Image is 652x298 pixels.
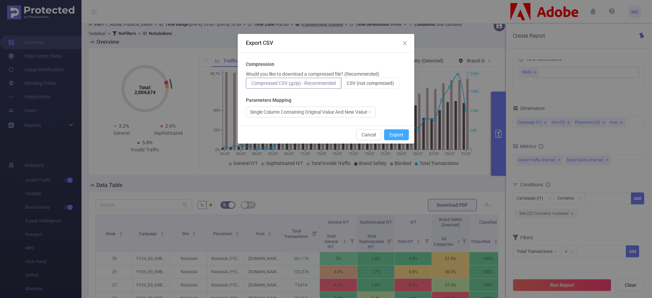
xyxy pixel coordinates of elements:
[384,129,409,140] button: Export
[402,40,407,46] i: icon: close
[347,80,394,86] span: CSV (not compressed)
[246,39,406,47] div: Export CSV
[246,61,274,68] b: Compression
[250,107,367,117] div: Single Column Containing Original Value And New Value
[251,80,336,86] span: Compressed CSV (gzip) - Recommended
[356,129,381,140] button: Cancel
[395,34,414,53] button: Close
[367,110,372,115] i: icon: down
[246,97,291,104] b: Parameters Mapping
[246,71,379,78] p: Would you like to download a compressed file? (Recommended)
